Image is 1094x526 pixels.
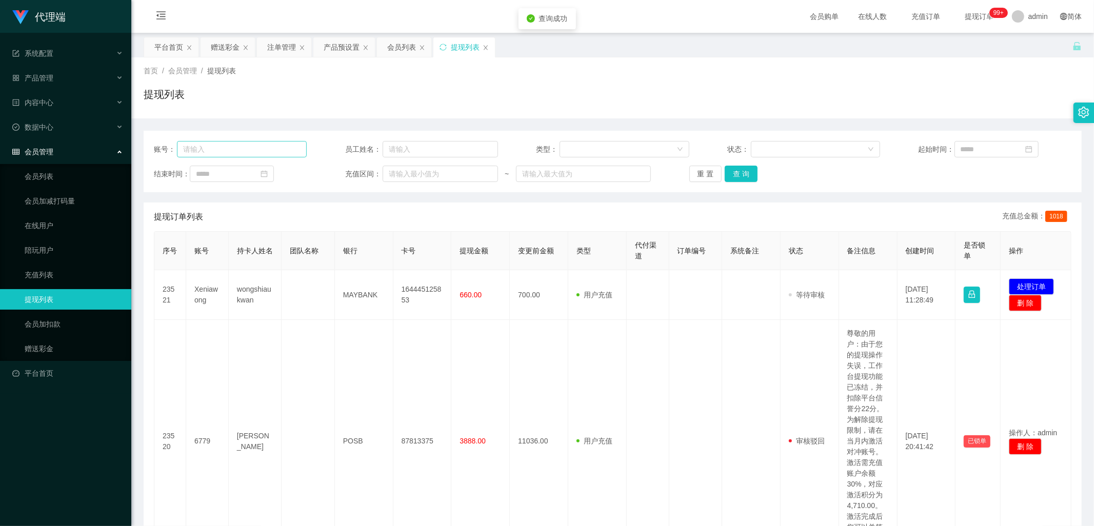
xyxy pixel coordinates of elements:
i: 图标: appstore-o [12,74,19,82]
span: / [201,67,203,75]
span: 账号： [154,144,177,155]
td: 164445125853 [393,270,452,320]
span: 会员管理 [12,148,53,156]
span: 操作人：admin [1009,429,1057,437]
a: 图标: dashboard平台首页 [12,363,123,383]
span: 内容中心 [12,98,53,107]
i: 图标: close [483,45,489,51]
span: 系统配置 [12,49,53,57]
i: 图标: calendar [1025,146,1032,153]
button: 处理订单 [1009,278,1054,295]
td: Xeniawong [186,270,229,320]
span: 首页 [144,67,158,75]
a: 会员加减打码量 [25,191,123,211]
i: 图标: profile [12,99,19,106]
span: 660.00 [460,291,482,299]
span: 用户充值 [576,291,612,299]
i: 图标: unlock [1072,42,1082,51]
sup: 1223 [989,8,1008,18]
span: 起始时间： [919,144,954,155]
input: 请输入 [383,141,498,157]
button: 已锁单 [964,435,990,448]
span: 提现列表 [207,67,236,75]
i: 图标: check-circle-o [12,124,19,131]
td: 23521 [154,270,186,320]
i: 图标: close [299,45,305,51]
span: 数据中心 [12,123,53,131]
span: 提现订单列表 [154,211,203,223]
i: 图标: close [419,45,425,51]
a: 会员列表 [25,166,123,187]
span: 序号 [163,247,177,255]
span: 代付渠道 [635,241,657,260]
button: 图标: lock [964,287,980,303]
a: 在线用户 [25,215,123,236]
span: 创建时间 [906,247,934,255]
span: 充值区间： [345,169,383,179]
i: 图标: menu-fold [144,1,178,33]
i: 图标: close [363,45,369,51]
td: [DATE] 11:28:49 [898,270,956,320]
span: 变更前金额 [518,247,554,255]
span: 状态： [727,144,751,155]
span: 等待审核 [789,291,825,299]
div: 赠送彩金 [211,37,240,57]
a: 充值列表 [25,265,123,285]
span: 审核驳回 [789,437,825,445]
span: 会员管理 [168,67,197,75]
a: 代理端 [12,12,66,21]
i: 图标: table [12,148,19,155]
span: 卡号 [402,247,416,255]
img: logo.9652507e.png [12,10,29,25]
span: 团队名称 [290,247,319,255]
span: 用户充值 [576,437,612,445]
span: 产品管理 [12,74,53,82]
td: MAYBANK [335,270,393,320]
span: / [162,67,164,75]
div: 会员列表 [387,37,416,57]
input: 请输入最小值为 [383,166,498,182]
span: 1018 [1045,211,1067,222]
i: 图标: setting [1078,107,1089,118]
i: 图标: global [1060,13,1067,20]
i: 图标: calendar [261,170,268,177]
a: 陪玩用户 [25,240,123,260]
button: 重 置 [689,166,722,182]
span: 结束时间： [154,169,190,179]
span: 提现订单 [960,13,999,20]
a: 赠送彩金 [25,338,123,359]
i: 图标: down [868,146,874,153]
span: 银行 [343,247,357,255]
span: 持卡人姓名 [237,247,273,255]
input: 请输入 [177,141,307,157]
div: 平台首页 [154,37,183,57]
span: 账号 [194,247,209,255]
button: 删 除 [1009,438,1042,455]
h1: 代理端 [35,1,66,33]
span: 操作 [1009,247,1023,255]
span: 类型： [536,144,560,155]
i: 图标: sync [440,44,447,51]
h1: 提现列表 [144,87,185,102]
i: 图标: close [186,45,192,51]
i: 图标: down [677,146,683,153]
button: 查 询 [725,166,758,182]
a: 会员加扣款 [25,314,123,334]
a: 提现列表 [25,289,123,310]
span: 查询成功 [539,14,568,23]
span: 员工姓名： [345,144,383,155]
div: 充值总金额： [1002,211,1071,223]
span: 提现金额 [460,247,488,255]
span: 系统备注 [730,247,759,255]
i: 图标: close [243,45,249,51]
input: 请输入最大值为 [516,166,651,182]
i: 图标: form [12,50,19,57]
div: 产品预设置 [324,37,360,57]
span: 在线人数 [853,13,892,20]
span: 是否锁单 [964,241,985,260]
span: ~ [498,169,516,179]
td: 700.00 [510,270,568,320]
div: 注单管理 [267,37,296,57]
i: icon: check-circle [527,14,535,23]
span: 充值订单 [906,13,945,20]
